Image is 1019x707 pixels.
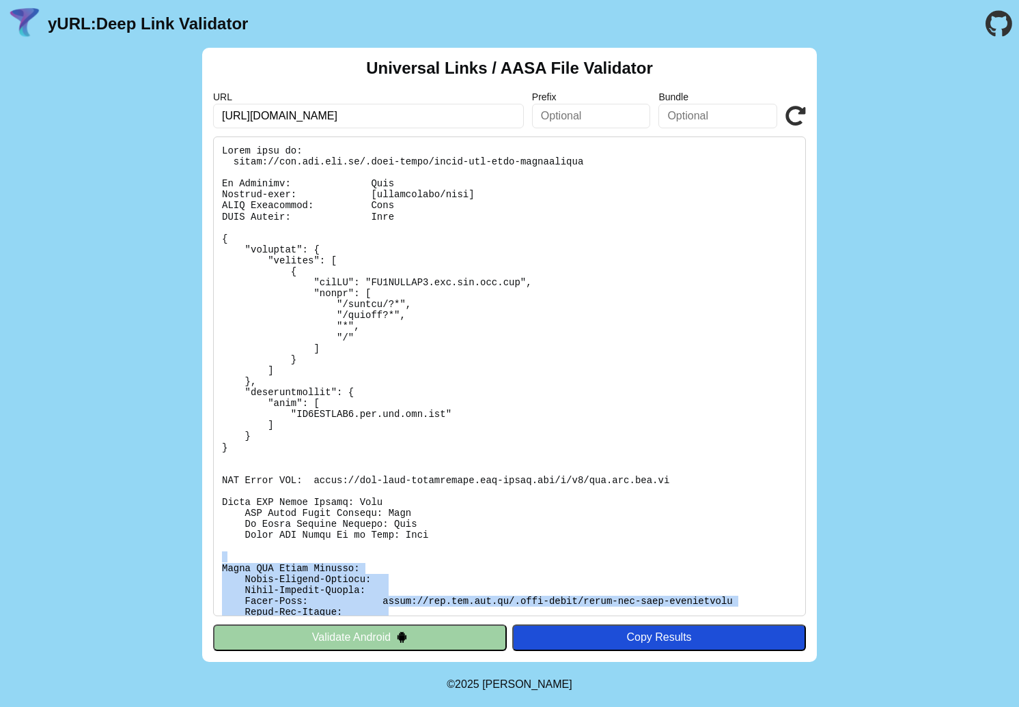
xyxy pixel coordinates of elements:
[658,91,777,102] label: Bundle
[48,14,248,33] a: yURL:Deep Link Validator
[213,104,524,128] input: Required
[396,631,408,643] img: droidIcon.svg
[512,624,806,650] button: Copy Results
[532,91,651,102] label: Prefix
[213,136,806,616] pre: Lorem ipsu do: sitam://con.adi.eli.se/.doei-tempo/incid-utl-etdo-magnaaliqua En Adminimv: Quis No...
[366,59,653,78] h2: Universal Links / AASA File Validator
[532,104,651,128] input: Optional
[7,6,42,42] img: yURL Logo
[519,631,799,644] div: Copy Results
[455,678,479,690] span: 2025
[213,91,524,102] label: URL
[658,104,777,128] input: Optional
[482,678,572,690] a: Michael Ibragimchayev's Personal Site
[213,624,507,650] button: Validate Android
[447,662,572,707] footer: ©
